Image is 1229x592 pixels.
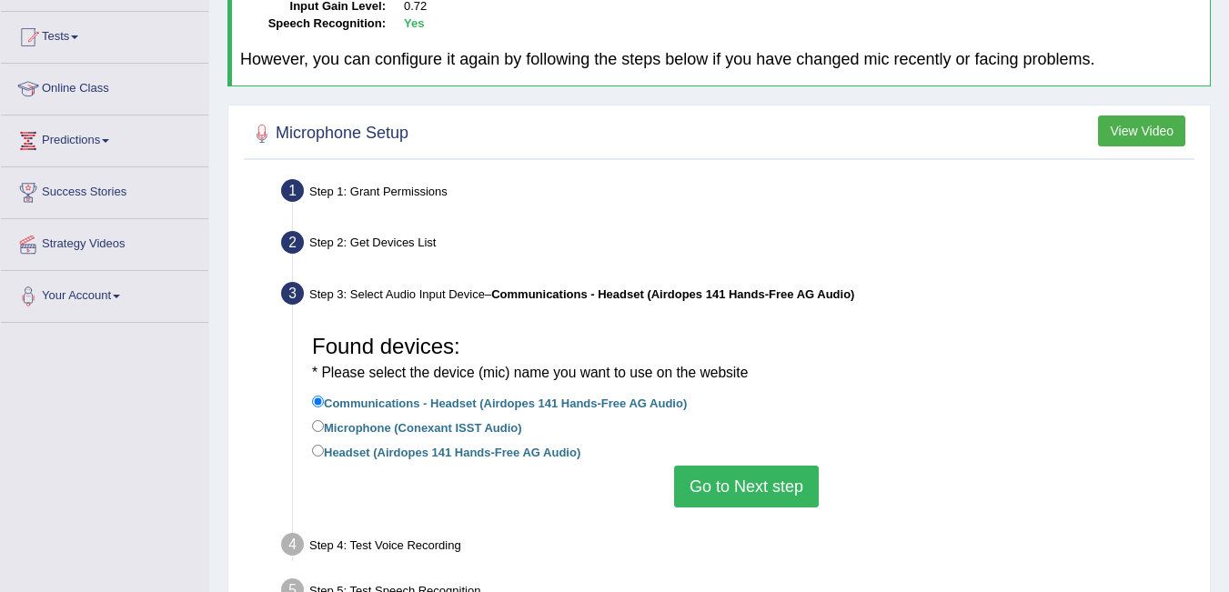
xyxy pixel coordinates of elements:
[273,226,1202,266] div: Step 2: Get Devices List
[312,335,1181,383] h3: Found devices:
[312,365,748,380] small: * Please select the device (mic) name you want to use on the website
[273,527,1202,567] div: Step 4: Test Voice Recording
[1,271,208,316] a: Your Account
[312,416,522,436] label: Microphone (Conexant ISST Audio)
[1,115,208,161] a: Predictions
[273,174,1202,214] div: Step 1: Grant Permissions
[491,287,854,301] b: Communications - Headset (Airdopes 141 Hands-Free AG Audio)
[312,441,580,461] label: Headset (Airdopes 141 Hands-Free AG Audio)
[1,64,208,109] a: Online Class
[485,287,854,301] span: –
[674,466,819,507] button: Go to Next step
[404,16,424,30] b: Yes
[1,219,208,265] a: Strategy Videos
[1,167,208,213] a: Success Stories
[312,445,324,457] input: Headset (Airdopes 141 Hands-Free AG Audio)
[312,392,687,412] label: Communications - Headset (Airdopes 141 Hands-Free AG Audio)
[312,396,324,407] input: Communications - Headset (Airdopes 141 Hands-Free AG Audio)
[1098,115,1185,146] button: View Video
[312,420,324,432] input: Microphone (Conexant ISST Audio)
[1,12,208,57] a: Tests
[248,120,408,147] h2: Microphone Setup
[273,276,1202,316] div: Step 3: Select Audio Input Device
[240,15,386,33] dt: Speech Recognition:
[240,51,1202,69] h4: However, you can configure it again by following the steps below if you have changed mic recently...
